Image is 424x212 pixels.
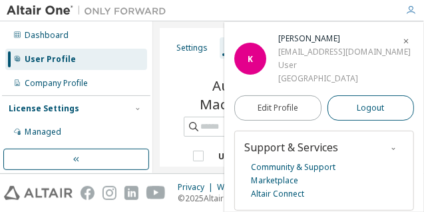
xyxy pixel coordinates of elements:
p: © 2025 Altair Engineering, Inc. All Rights Reserved. [178,193,383,204]
div: [GEOGRAPHIC_DATA] [278,72,411,85]
div: License Settings [9,103,79,114]
span: K [248,53,253,65]
div: Dashboard [25,30,69,41]
div: User [278,59,411,72]
a: Edit Profile [234,95,321,121]
div: Kwonjoong Son [278,32,411,45]
a: Marketplace [251,174,298,187]
div: [EMAIL_ADDRESS][DOMAIN_NAME] [278,45,411,59]
img: altair_logo.svg [4,186,73,200]
div: Privacy [178,182,217,193]
button: Logout [327,95,415,121]
img: Altair One [7,4,173,17]
div: Settings [176,43,208,53]
img: instagram.svg [103,186,116,200]
span: Edit Profile [258,103,298,113]
div: Managed [25,127,61,137]
img: linkedin.svg [124,186,138,200]
div: Username [218,145,274,167]
a: Community & Support [251,161,335,174]
div: Company Profile [25,78,88,89]
a: Altair Connect [251,187,304,201]
span: Logout [357,101,384,115]
img: facebook.svg [81,186,95,200]
div: Website Terms of Use [217,182,315,193]
img: youtube.svg [146,186,166,200]
div: User Profile [25,54,76,65]
span: Support & Services [244,140,338,155]
span: Authorized Machines (352) [184,76,314,113]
